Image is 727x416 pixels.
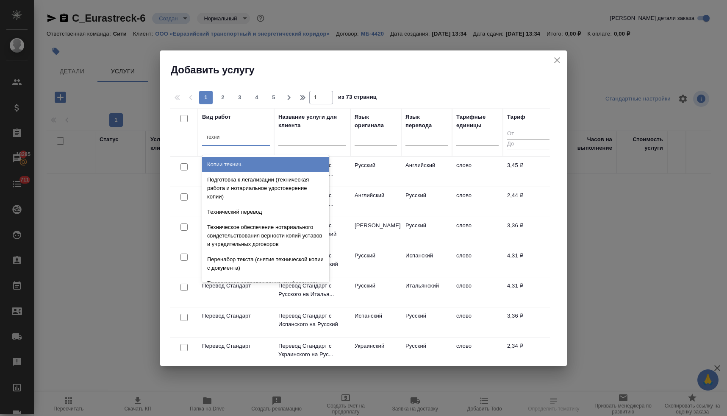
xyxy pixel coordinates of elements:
[507,113,525,121] div: Тариф
[355,113,397,130] div: Язык оригинала
[350,157,401,187] td: Русский
[503,157,554,187] td: 3,45 ₽
[401,247,452,277] td: Испанский
[507,139,549,150] input: До
[503,187,554,217] td: 2,44 ₽
[401,307,452,337] td: Русский
[278,342,346,359] p: Перевод Стандарт с Украинского на Рус...
[350,307,401,337] td: Испанский
[401,157,452,187] td: Английский
[452,157,503,187] td: слово
[401,277,452,307] td: Итальянский
[350,217,401,247] td: [PERSON_NAME]
[171,63,567,77] h2: Добавить услугу
[278,282,346,299] p: Перевод Стандарт с Русского на Италья...
[507,129,549,140] input: От
[503,217,554,247] td: 3,36 ₽
[401,187,452,217] td: Русский
[202,157,329,172] div: Копии технич.
[202,276,329,299] div: Техническое сопровождение конференции онлайн «Стартовый онлайн»
[401,338,452,367] td: Русский
[338,92,377,104] span: из 73 страниц
[452,187,503,217] td: слово
[216,91,230,104] button: 2
[452,277,503,307] td: слово
[401,217,452,247] td: Русский
[350,187,401,217] td: Английский
[452,247,503,277] td: слово
[503,307,554,337] td: 3,36 ₽
[267,93,280,102] span: 5
[278,312,346,329] p: Перевод Стандарт с Испанского на Русский
[452,307,503,337] td: слово
[405,113,448,130] div: Язык перевода
[202,252,329,276] div: Перенабор текста (снятие технической копии с документа)
[216,93,230,102] span: 2
[202,282,270,290] p: Перевод Стандарт
[202,172,329,204] div: Подготовка к легализации (техническая работа и нотариальное удостоверение копии)
[551,54,563,67] button: close
[250,91,264,104] button: 4
[452,338,503,367] td: слово
[233,93,247,102] span: 3
[503,277,554,307] td: 4,31 ₽
[278,113,346,130] div: Название услуги для клиента
[456,113,499,130] div: Тарифные единицы
[202,312,270,320] p: Перевод Стандарт
[350,338,401,367] td: Украинский
[503,247,554,277] td: 4,31 ₽
[267,91,280,104] button: 5
[233,91,247,104] button: 3
[250,93,264,102] span: 4
[202,113,231,121] div: Вид работ
[202,204,329,220] div: Технический перевод
[503,338,554,367] td: 2,34 ₽
[350,247,401,277] td: Русский
[202,220,329,252] div: Техническое обеспечение нотариального свидетельствования верности копий уставов и учредительных д...
[202,342,270,350] p: Перевод Стандарт
[350,277,401,307] td: Русский
[452,217,503,247] td: слово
